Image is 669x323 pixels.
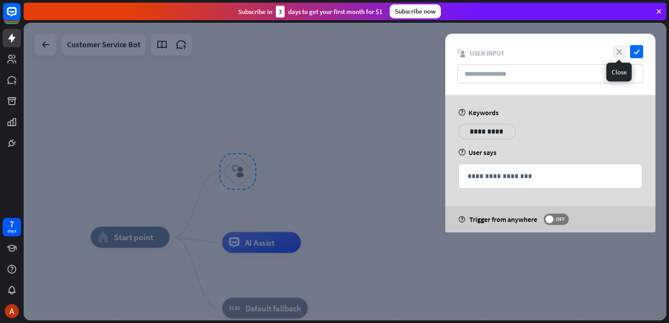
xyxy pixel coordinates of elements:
span: Trigger from anywhere [469,215,537,224]
i: help [458,109,466,116]
i: help [458,216,465,223]
a: 7 days [3,218,21,236]
span: User Input [470,49,504,57]
div: 3 [276,6,285,18]
div: 7 [10,220,14,228]
div: Keywords [458,108,642,117]
button: Open LiveChat chat widget [7,4,33,30]
i: block_user_input [458,49,465,57]
i: help [458,149,466,156]
div: days [7,228,16,234]
i: close [613,45,626,58]
i: check [630,45,643,58]
div: User says [458,148,642,157]
span: OFF [553,216,567,223]
div: Subscribe now [390,4,441,18]
div: Subscribe in days to get your first month for $1 [238,6,383,18]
